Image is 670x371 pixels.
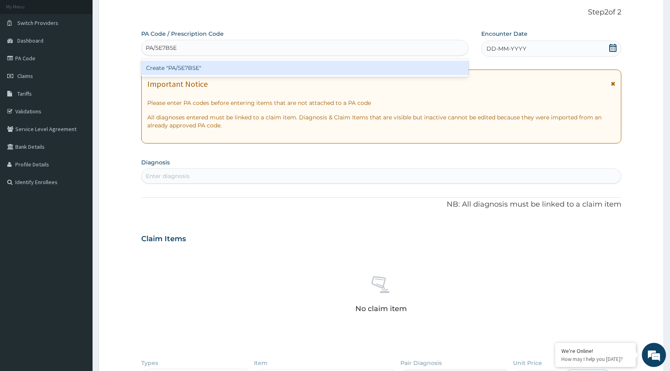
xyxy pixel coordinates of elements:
span: DD-MM-YYYY [487,45,526,53]
div: Minimize live chat window [132,4,151,23]
span: Switch Providers [17,19,58,27]
p: All diagnoses entered must be linked to a claim item. Diagnosis & Claim Items that are visible bu... [147,113,615,129]
span: Dashboard [17,37,43,44]
label: Encounter Date [481,30,528,38]
textarea: Type your message and hit 'Enter' [4,219,153,248]
label: Diagnosis [141,158,170,166]
label: PA Code / Prescription Code [141,30,224,38]
div: Enter diagnosis [146,172,190,180]
div: Create "PA/5E7B5E" [141,61,468,75]
p: How may I help you today? [561,356,630,363]
span: Tariffs [17,90,32,97]
img: d_794563401_company_1708531726252_794563401 [15,40,33,60]
h3: Claim Items [141,235,186,244]
p: Step 2 of 2 [141,8,621,17]
p: No claim item [355,305,407,313]
span: Claims [17,72,33,80]
p: NB: All diagnosis must be linked to a claim item [141,199,621,210]
p: Please enter PA codes before entering items that are not attached to a PA code [147,99,615,107]
h1: Important Notice [147,80,208,88]
span: We're online! [47,101,111,182]
div: We're Online! [561,347,630,355]
div: Chat with us now [42,45,135,55]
